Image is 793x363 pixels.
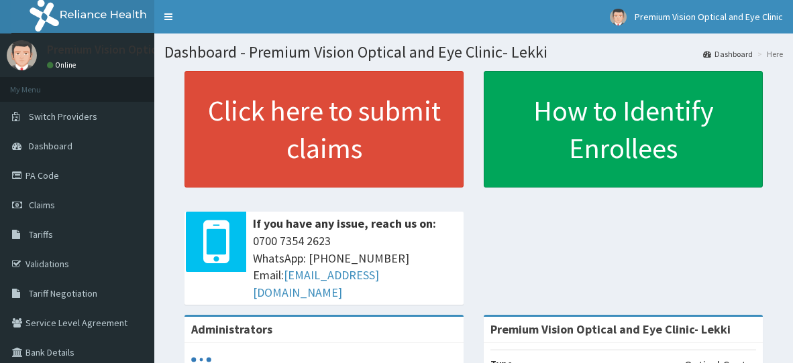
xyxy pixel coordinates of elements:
span: Claims [29,199,55,211]
li: Here [754,48,783,60]
a: [EMAIL_ADDRESS][DOMAIN_NAME] [253,267,379,300]
span: Tariff Negotiation [29,287,97,299]
span: Dashboard [29,140,72,152]
span: Tariffs [29,228,53,240]
span: 0700 7354 2623 WhatsApp: [PHONE_NUMBER] Email: [253,232,457,301]
a: Click here to submit claims [184,71,464,188]
strong: Premium Vision Optical and Eye Clinic- Lekki [490,321,731,337]
img: User Image [610,9,627,25]
h1: Dashboard - Premium Vision Optical and Eye Clinic- Lekki [164,44,783,61]
a: Dashboard [703,48,753,60]
p: Premium Vision Optical and Eye Clinic [47,44,241,56]
b: If you have any issue, reach us on: [253,216,436,231]
a: How to Identify Enrollees [484,71,763,188]
a: Online [47,60,79,70]
span: Premium Vision Optical and Eye Clinic [635,11,783,23]
b: Administrators [191,321,272,337]
span: Switch Providers [29,111,97,123]
img: User Image [7,40,37,70]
